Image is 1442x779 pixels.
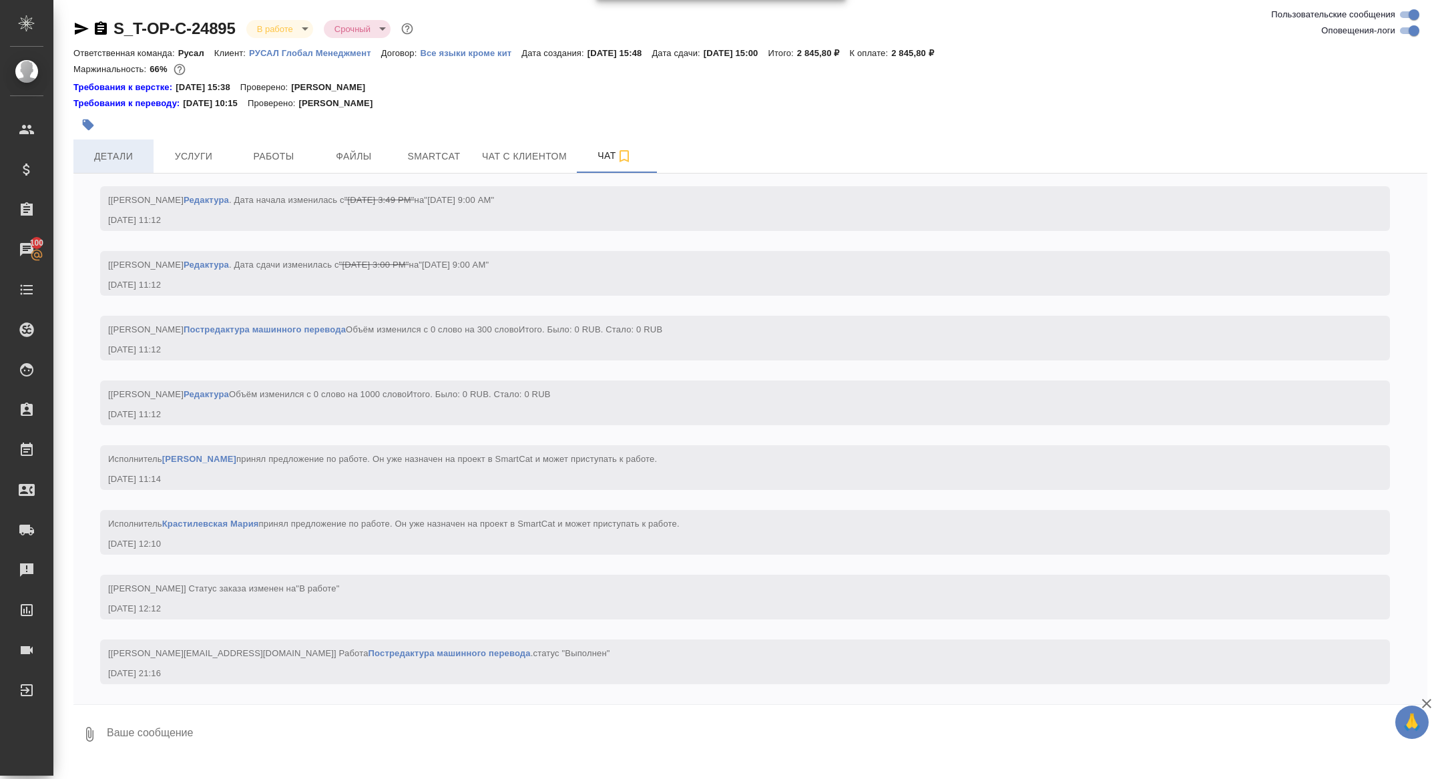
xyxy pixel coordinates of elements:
p: 2 845,80 ₽ [797,48,850,58]
button: В работе [253,23,297,35]
a: Редактура [184,389,229,399]
p: [PERSON_NAME] [298,97,383,110]
a: Все языки кроме кит [420,47,521,58]
p: Дата сдачи: [652,48,703,58]
span: Файлы [322,148,386,165]
span: "[DATE] 9:00 AM" [419,260,489,270]
p: К оплате: [849,48,891,58]
a: Крастилевская Мария [162,519,259,529]
p: [DATE] 15:48 [587,48,652,58]
button: Доп статусы указывают на важность/срочность заказа [399,20,416,37]
span: Итого. Было: 0 RUB. Стало: 0 RUB [407,389,550,399]
p: Проверено: [240,81,292,94]
span: Услуги [162,148,226,165]
p: Проверено: [248,97,299,110]
a: РУСАЛ Глобал Менеджмент [249,47,381,58]
div: [DATE] 12:12 [108,602,1343,615]
div: [DATE] 11:12 [108,214,1343,227]
div: [DATE] 21:16 [108,667,1343,680]
p: [DATE] 15:38 [176,81,240,94]
p: РУСАЛ Глобал Менеджмент [249,48,381,58]
span: "[DATE] 3:00 PM" [339,260,409,270]
div: [DATE] 11:12 [108,343,1343,356]
div: Нажми, чтобы открыть папку с инструкцией [73,97,183,110]
div: [DATE] 11:12 [108,278,1343,292]
div: [DATE] 11:14 [108,473,1343,486]
span: Работы [242,148,306,165]
p: Русал [178,48,214,58]
div: В работе [246,20,313,38]
p: 66% [150,64,170,74]
span: Чат с клиентом [482,148,567,165]
span: 100 [22,236,52,250]
span: "[DATE] 3:49 PM" [344,195,415,205]
span: Итого. Было: 0 RUB. Стало: 0 RUB [519,324,662,334]
p: 2 845,80 ₽ [891,48,944,58]
a: Постредактура машинного перевода [184,324,346,334]
p: [DATE] 10:15 [183,97,248,110]
p: Все языки кроме кит [420,48,521,58]
p: [PERSON_NAME] [291,81,375,94]
span: Детали [81,148,146,165]
span: Исполнитель принял предложение по работе . Он уже назначен на проект в SmartCat и может приступат... [108,519,680,529]
p: Договор: [381,48,421,58]
button: 810.00 RUB; [171,61,188,78]
span: [[PERSON_NAME]] Статус заказа изменен на [108,583,339,593]
span: [[PERSON_NAME] Объём изменился с 0 слово на 1000 слово [108,389,551,399]
span: Чат [583,148,647,164]
div: [DATE] 11:12 [108,408,1343,421]
p: Ответственная команда: [73,48,178,58]
span: Smartcat [402,148,466,165]
span: [[PERSON_NAME] . Дата сдачи изменилась с на [108,260,489,270]
button: Срочный [330,23,375,35]
span: "В работе" [296,583,339,593]
button: 🙏 [1395,706,1429,739]
span: [[PERSON_NAME][EMAIL_ADDRESS][DOMAIN_NAME]] Работа . [108,648,610,658]
span: "[DATE] 9:00 AM" [424,195,494,205]
span: Пользовательские сообщения [1271,8,1395,21]
a: Редактура [184,260,229,270]
div: В работе [324,20,391,38]
a: [PERSON_NAME] [162,454,236,464]
button: Добавить тэг [73,110,103,140]
a: Постредактура машинного перевода [369,648,531,658]
button: Скопировать ссылку для ЯМессенджера [73,21,89,37]
p: Дата создания: [521,48,587,58]
button: Скопировать ссылку [93,21,109,37]
div: [DATE] 12:10 [108,537,1343,551]
span: Исполнитель принял предложение по работе . Он уже назначен на проект в SmartCat и может приступат... [108,454,657,464]
a: Требования к верстке: [73,81,176,94]
a: 100 [3,233,50,266]
span: 🙏 [1401,708,1423,736]
a: Редактура [184,195,229,205]
span: [[PERSON_NAME] Объём изменился с 0 слово на 300 слово [108,324,662,334]
p: [DATE] 15:00 [704,48,768,58]
span: Оповещения-логи [1321,24,1395,37]
a: Требования к переводу: [73,97,183,110]
a: S_T-OP-C-24895 [113,19,236,37]
p: Итого: [768,48,796,58]
span: [[PERSON_NAME] . Дата начала изменилась с на [108,195,494,205]
p: Маржинальность: [73,64,150,74]
span: статус "Выполнен" [533,648,610,658]
p: Клиент: [214,48,249,58]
